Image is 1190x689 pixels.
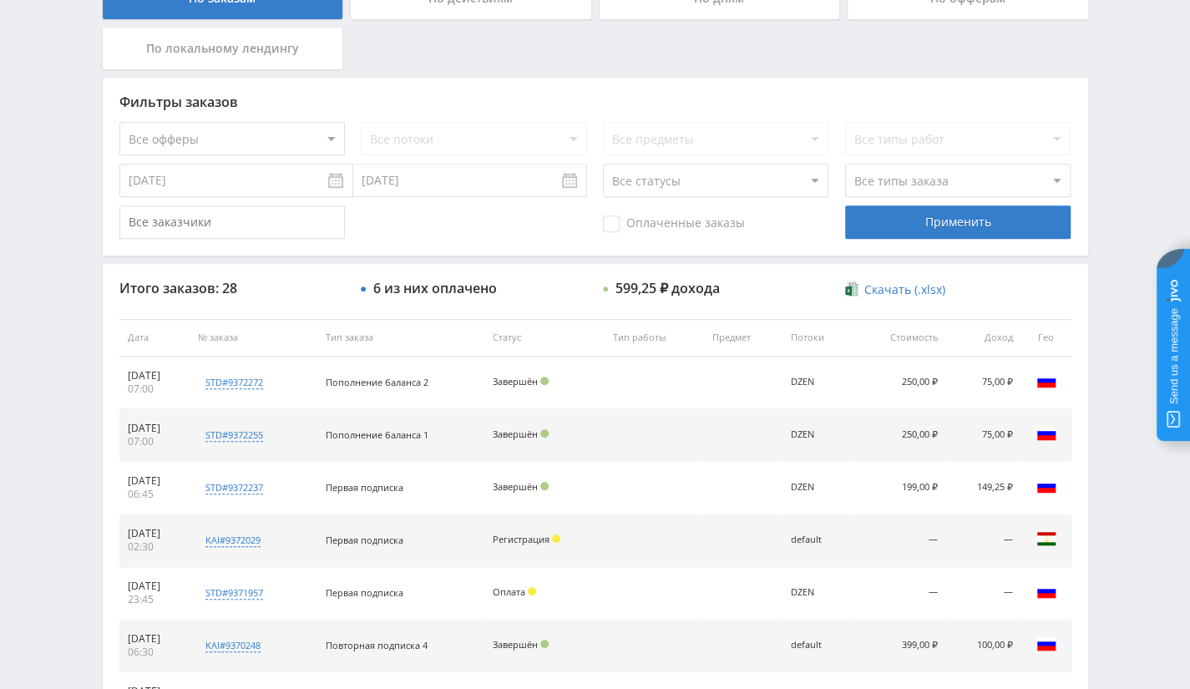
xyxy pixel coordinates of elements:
div: 06:30 [128,646,181,659]
div: По локальному лендингу [103,28,343,69]
span: Первая подписка [326,586,403,599]
div: default [791,640,846,651]
div: 02:30 [128,540,181,554]
th: Статус [484,319,605,357]
img: rus.png [1036,371,1056,391]
span: Оплаченные заказы [603,215,745,232]
div: default [791,534,846,545]
td: — [945,567,1020,620]
th: № заказа [190,319,317,357]
td: 250,00 ₽ [853,357,945,409]
div: DZEN [791,377,846,388]
div: 23:45 [128,593,181,606]
span: Оплата [493,585,525,598]
img: xlsx [845,281,859,297]
span: Первая подписка [326,481,403,494]
span: Регистрация [493,533,549,545]
a: Скачать (.xlsx) [845,281,945,298]
th: Предмет [703,319,782,357]
span: Завершён [493,480,538,493]
td: 100,00 ₽ [945,620,1020,672]
span: Подтвержден [540,429,549,438]
th: Стоимость [853,319,945,357]
td: 199,00 ₽ [853,462,945,514]
td: 399,00 ₽ [853,620,945,672]
td: 75,00 ₽ [945,357,1020,409]
th: Тип работы [605,319,704,357]
span: Повторная подписка 4 [326,639,428,651]
div: Итого заказов: 28 [119,281,345,296]
span: Завершён [493,638,538,651]
div: 07:00 [128,435,181,448]
span: Подтвержден [540,482,549,490]
img: tjk.png [1036,529,1056,549]
td: — [853,567,945,620]
div: std#9372272 [205,376,263,389]
div: [DATE] [128,474,181,488]
span: Холд [552,534,560,543]
div: std#9372255 [205,428,263,442]
div: Фильтры заказов [119,94,1071,109]
div: 599,25 ₽ дохода [615,281,720,296]
input: Все заказчики [119,205,345,239]
div: [DATE] [128,369,181,382]
span: Холд [528,587,536,595]
span: Скачать (.xlsx) [864,283,945,296]
div: [DATE] [128,527,181,540]
div: 07:00 [128,382,181,396]
td: — [945,514,1020,567]
span: Первая подписка [326,534,403,546]
th: Дата [119,319,190,357]
div: Применить [845,205,1071,239]
th: Доход [945,319,1020,357]
img: rus.png [1036,423,1056,443]
td: — [853,514,945,567]
div: [DATE] [128,632,181,646]
div: [DATE] [128,580,181,593]
div: std#9371957 [205,586,263,600]
div: std#9372237 [205,481,263,494]
div: 6 из них оплачено [373,281,497,296]
th: Тип заказа [317,319,484,357]
td: 75,00 ₽ [945,409,1020,462]
th: Потоки [782,319,854,357]
img: rus.png [1036,581,1056,601]
span: Завершён [493,375,538,388]
span: Пополнение баланса 1 [326,428,428,441]
div: DZEN [791,482,846,493]
span: Завершён [493,428,538,440]
td: 250,00 ₽ [853,409,945,462]
div: [DATE] [128,422,181,435]
span: Пополнение баланса 2 [326,376,428,388]
td: 149,25 ₽ [945,462,1020,514]
span: Подтвержден [540,640,549,648]
th: Гео [1021,319,1071,357]
img: rus.png [1036,634,1056,654]
span: Подтвержден [540,377,549,385]
div: kai#9370248 [205,639,261,652]
div: DZEN [791,587,846,598]
div: DZEN [791,429,846,440]
img: rus.png [1036,476,1056,496]
div: 06:45 [128,488,181,501]
div: kai#9372029 [205,534,261,547]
